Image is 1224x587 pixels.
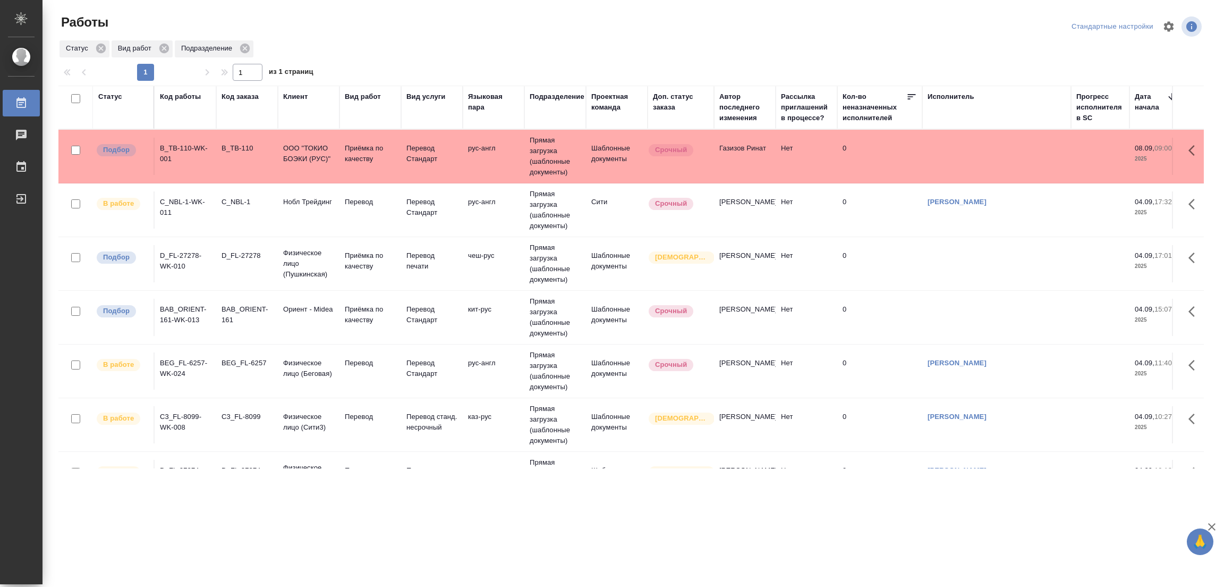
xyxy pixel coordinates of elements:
[160,91,201,102] div: Код работы
[530,91,584,102] div: Подразделение
[269,65,313,81] span: из 1 страниц
[155,353,216,390] td: BEG_FL-6257-WK-024
[406,465,457,487] p: Перевод Стандарт
[103,252,130,263] p: Подбор
[714,191,776,229] td: [PERSON_NAME]
[345,304,396,325] p: Приёмка по качеству
[66,43,92,54] p: Статус
[586,138,648,175] td: Шаблонные документы
[1182,138,1208,163] button: Здесь прячутся важные кнопки
[1182,245,1208,271] button: Здесь прячутся важные кнопки
[222,465,273,476] div: D_FL-27274
[406,304,457,325] p: Перевод Стандарт
[96,250,148,265] div: Можно подбирать исполнителей
[463,353,524,390] td: рус-англ
[843,91,906,123] div: Кол-во неназначенных исполнителей
[463,460,524,497] td: англ-рус
[155,191,216,229] td: C_NBL-1-WK-011
[714,406,776,443] td: [PERSON_NAME]
[118,43,155,54] p: Вид работ
[776,353,837,390] td: Нет
[1069,19,1156,35] div: split button
[524,345,586,398] td: Прямая загрузка (шаблонные документы)
[1135,422,1177,433] p: 2025
[655,413,708,424] p: [DEMOGRAPHIC_DATA]
[155,245,216,282] td: D_FL-27278-WK-010
[524,237,586,290] td: Прямая загрузка (шаблонные документы)
[1191,531,1209,553] span: 🙏
[96,143,148,157] div: Можно подбирать исполнителей
[837,406,922,443] td: 0
[103,145,130,155] p: Подбор
[406,250,457,272] p: Перевод печати
[283,412,334,433] p: Физическое лицо (Сити3)
[103,198,134,209] p: В работе
[524,452,586,505] td: Прямая загрузка (шаблонные документы)
[1135,315,1177,325] p: 2025
[1182,299,1208,324] button: Здесь прячутся важные кнопки
[283,304,334,315] p: Ориент - Midea
[653,91,709,113] div: Доп. статус заказа
[837,460,922,497] td: 0
[776,138,837,175] td: Нет
[345,412,396,422] p: Перевод
[283,143,334,164] p: ООО "ТОКИО БОЭКИ (РУС)"
[283,358,334,379] p: Физическое лицо (Беговая)
[928,413,987,421] a: [PERSON_NAME]
[586,245,648,282] td: Шаблонные документы
[586,191,648,229] td: Сити
[1154,305,1172,313] p: 15:07
[406,143,457,164] p: Перевод Стандарт
[1135,466,1154,474] p: 04.09,
[776,299,837,336] td: Нет
[222,412,273,422] div: C3_FL-8099
[781,91,832,123] div: Рассылка приглашений в процессе?
[103,359,134,370] p: В работе
[463,191,524,229] td: рус-англ
[1182,191,1208,217] button: Здесь прячутся важные кнопки
[524,183,586,237] td: Прямая загрузка (шаблонные документы)
[586,460,648,497] td: Шаблонные документы
[463,138,524,175] td: рус-англ
[1182,460,1208,485] button: Здесь прячутся важные кнопки
[222,304,273,325] div: BAB_ORIENT-161
[283,463,334,494] p: Физическое лицо (Пушкинская)
[655,198,687,209] p: Срочный
[96,358,148,372] div: Исполнитель выполняет работу
[112,40,173,57] div: Вид работ
[1154,144,1172,152] p: 09:00
[655,252,708,263] p: [DEMOGRAPHIC_DATA]
[524,291,586,344] td: Прямая загрузка (шаблонные документы)
[96,197,148,211] div: Исполнитель выполняет работу
[103,413,134,424] p: В работе
[524,398,586,451] td: Прямая загрузка (шаблонные документы)
[155,138,216,175] td: B_TB-110-WK-001
[1135,305,1154,313] p: 04.09,
[345,197,396,207] p: Перевод
[222,250,273,261] div: D_FL-27278
[345,250,396,272] p: Приёмка по качеству
[283,91,308,102] div: Клиент
[1135,413,1154,421] p: 04.09,
[928,91,974,102] div: Исполнитель
[837,191,922,229] td: 0
[463,299,524,336] td: кит-рус
[837,245,922,282] td: 0
[1181,16,1204,37] span: Посмотреть информацию
[1135,251,1154,259] p: 04.09,
[1135,144,1154,152] p: 08.09,
[586,406,648,443] td: Шаблонные документы
[345,91,381,102] div: Вид работ
[283,197,334,207] p: Нобл Трейдинг
[837,353,922,390] td: 0
[222,197,273,207] div: C_NBL-1
[1135,198,1154,206] p: 04.09,
[837,299,922,336] td: 0
[1135,359,1154,367] p: 04.09,
[719,91,770,123] div: Автор последнего изменения
[181,43,236,54] p: Подразделение
[222,91,259,102] div: Код заказа
[714,460,776,497] td: [PERSON_NAME]
[96,465,148,480] div: Исполнитель выполняет работу
[96,304,148,318] div: Можно подбирать исполнителей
